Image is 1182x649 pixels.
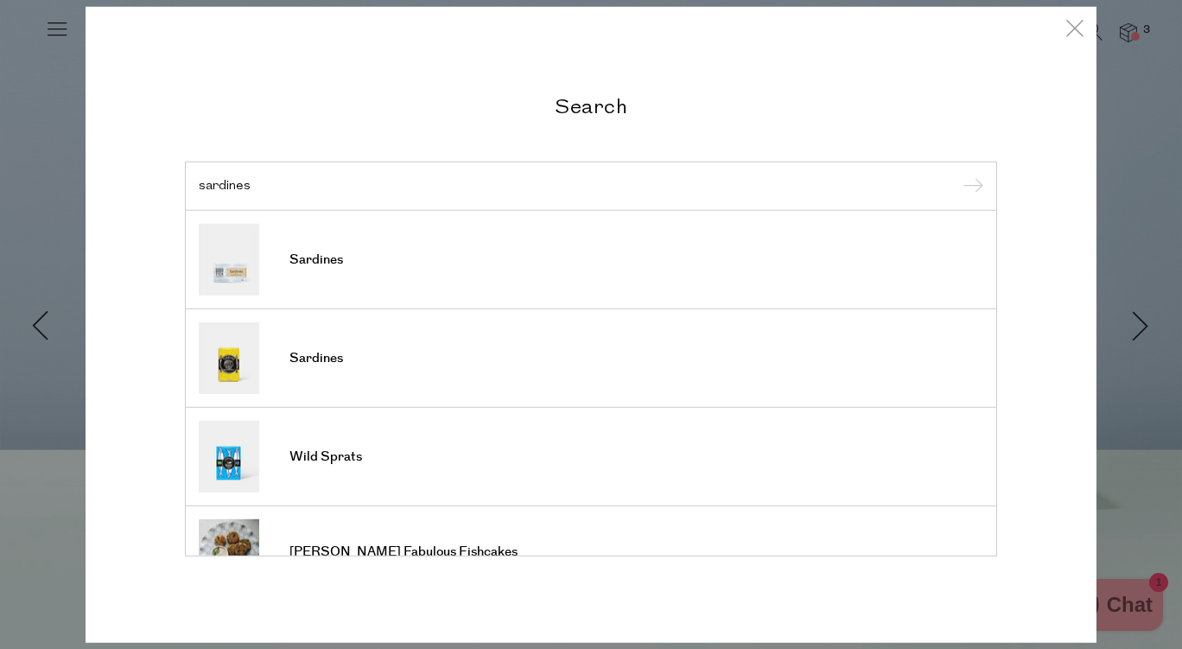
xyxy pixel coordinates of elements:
a: [PERSON_NAME] Fabulous Fishcakes [199,519,983,584]
a: Sardines [199,224,983,296]
h2: Search [185,92,997,118]
img: Sardines [199,322,259,394]
span: Wild Sprats [289,449,362,466]
img: Maddy’s Fabulous Fishcakes [199,519,259,584]
span: [PERSON_NAME] Fabulous Fishcakes [289,544,518,561]
a: Sardines [199,322,983,394]
img: Wild Sprats [199,421,259,493]
span: Sardines [289,350,343,367]
a: Wild Sprats [199,421,983,493]
input: Search [199,179,983,192]
span: Sardines [289,251,343,269]
img: Sardines [199,224,259,296]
